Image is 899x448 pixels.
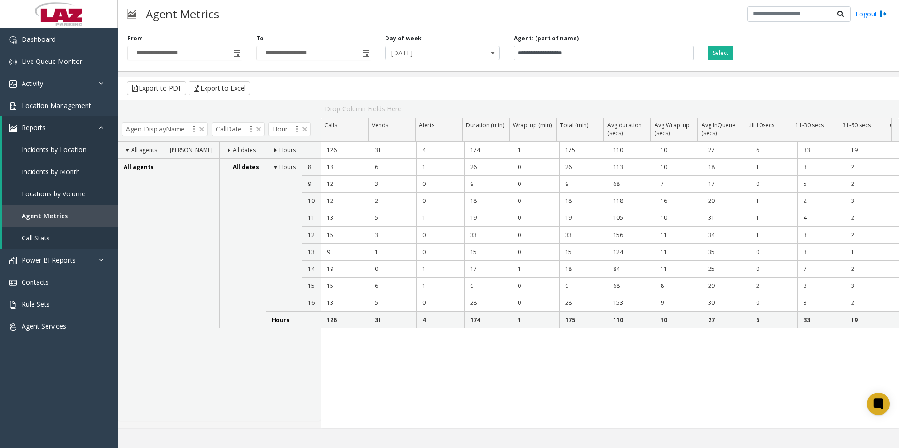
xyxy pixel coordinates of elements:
td: 2 [845,261,892,278]
td: 5 [369,294,416,311]
td: 0 [512,278,559,294]
td: 2 [845,227,892,244]
td: 126 [321,142,369,159]
span: All dates [233,146,256,154]
td: 1 [416,278,464,294]
a: Incidents by Location [2,139,118,161]
td: 175 [559,312,607,328]
td: 10 [655,159,702,176]
td: 19 [559,209,607,226]
td: 19 [845,312,892,328]
span: Hours [279,146,296,154]
td: 0 [416,176,464,193]
td: 2 [750,278,797,294]
span: Hours [279,163,296,171]
td: 0 [416,193,464,209]
td: 9 [559,278,607,294]
span: [PERSON_NAME] [170,146,213,154]
td: 5 [797,176,845,193]
span: 8 [308,163,311,171]
td: 1 [750,209,797,226]
span: Avg InQueue (secs) [702,121,735,137]
span: Activity [22,79,43,88]
span: 12 [308,231,315,239]
td: 33 [797,312,845,328]
td: 18 [321,159,369,176]
span: Toggle popup [360,46,371,60]
td: 1 [416,209,464,226]
td: 0 [512,159,559,176]
td: 3 [369,227,416,244]
td: 31 [369,312,416,328]
td: 0 [369,261,416,278]
td: 9 [559,176,607,193]
a: Agent Metrics [2,205,118,227]
td: 0 [512,244,559,261]
span: 10 [308,197,315,205]
img: 'icon' [9,323,17,331]
span: Reports [22,123,46,132]
td: 174 [464,142,512,159]
td: 3 [797,278,845,294]
td: 15 [559,244,607,261]
td: 2 [845,209,892,226]
td: 124 [607,244,655,261]
td: 12 [321,176,369,193]
td: 7 [797,261,845,278]
td: 12 [321,193,369,209]
span: All agents [124,163,154,171]
a: Logout [855,9,887,19]
span: Locations by Volume [22,189,86,198]
td: 18 [702,159,749,176]
td: 1 [416,261,464,278]
td: 7 [655,176,702,193]
img: 'icon' [9,102,17,110]
td: 9 [321,244,369,261]
a: Incidents by Month [2,161,118,183]
td: 156 [607,227,655,244]
span: Hours [272,316,290,324]
td: 2 [845,176,892,193]
td: 0 [512,193,559,209]
span: Toggle popup [231,46,242,60]
td: 68 [607,278,655,294]
label: To [256,34,264,43]
span: Live Queue Monitor [22,57,82,66]
span: Incidents by Location [22,145,87,154]
td: 2 [845,294,892,311]
td: 19 [464,209,512,226]
td: 113 [607,159,655,176]
span: Total (min) [560,121,588,129]
img: pageIcon [127,2,136,25]
img: logout [880,9,887,19]
td: 10 [655,312,702,328]
td: 34 [702,227,749,244]
span: Call Stats [22,233,50,242]
td: 27 [702,142,749,159]
span: Incidents by Month [22,167,80,176]
td: 20 [702,193,749,209]
span: till 10secs [749,121,774,129]
span: Contacts [22,278,49,286]
span: 11 [308,214,315,222]
td: 16 [655,193,702,209]
h3: Agent Metrics [141,2,224,25]
td: 15 [321,278,369,294]
span: All dates [233,163,259,171]
td: 11 [655,227,702,244]
td: 0 [416,294,464,311]
span: Hour [268,122,311,136]
td: 10 [655,142,702,159]
td: 2 [369,193,416,209]
td: 18 [559,193,607,209]
img: 'icon' [9,80,17,88]
span: Drop Column Fields Here [325,104,402,113]
span: 14 [308,265,315,273]
td: 27 [702,312,749,328]
label: From [127,34,143,43]
td: 31 [369,142,416,159]
span: 16 [308,299,315,307]
a: Call Stats [2,227,118,249]
span: Vends [372,121,388,129]
td: 1 [512,312,559,328]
